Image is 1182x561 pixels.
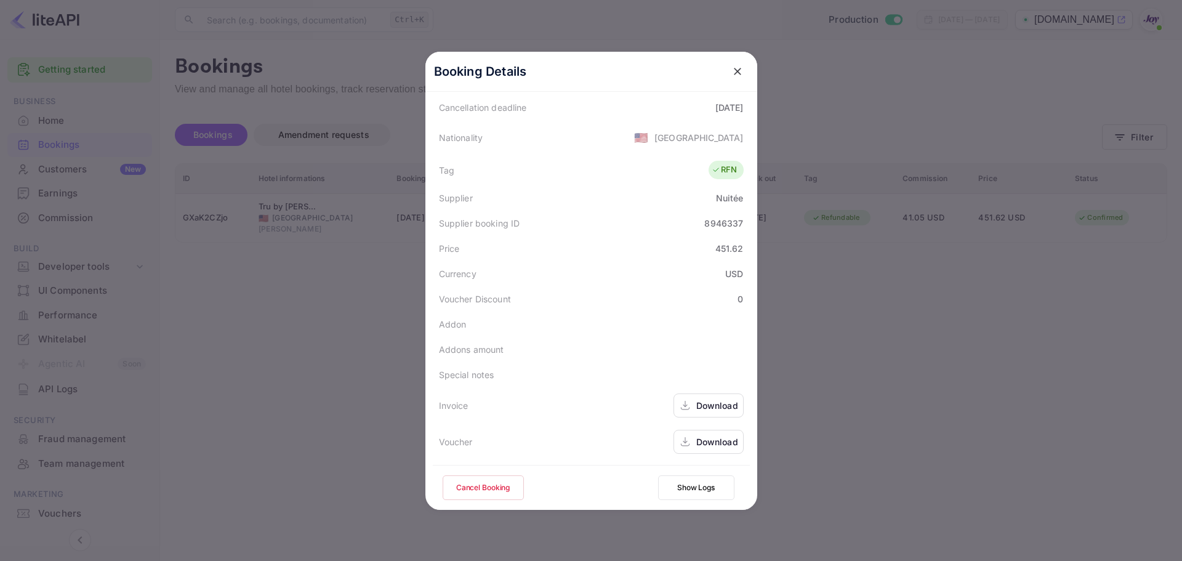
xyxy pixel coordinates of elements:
div: Nationality [439,131,483,144]
div: Currency [439,267,476,280]
p: Booking Details [434,62,527,81]
div: Special notes [439,368,494,381]
div: [GEOGRAPHIC_DATA] [654,131,744,144]
div: Download [696,435,738,448]
div: Price [439,242,460,255]
div: Invoice [439,399,468,412]
div: USD [725,267,743,280]
div: 451.62 [715,242,744,255]
button: close [726,60,749,83]
button: Cancel Booking [443,475,524,500]
button: Show Logs [658,475,734,500]
div: 0 [738,293,743,305]
div: Supplier booking ID [439,217,520,230]
div: Tag [439,164,454,177]
div: [DATE] [715,101,744,114]
div: Addon [439,318,467,331]
span: United States [634,126,648,148]
div: RFN [712,164,737,176]
div: Addons amount [439,343,504,356]
div: 8946337 [704,217,743,230]
div: Voucher Discount [439,293,511,305]
div: Cancellation deadline [439,101,527,114]
div: Nuitée [716,192,744,204]
div: Supplier [439,192,473,204]
div: Download [696,399,738,412]
div: Voucher [439,435,473,448]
